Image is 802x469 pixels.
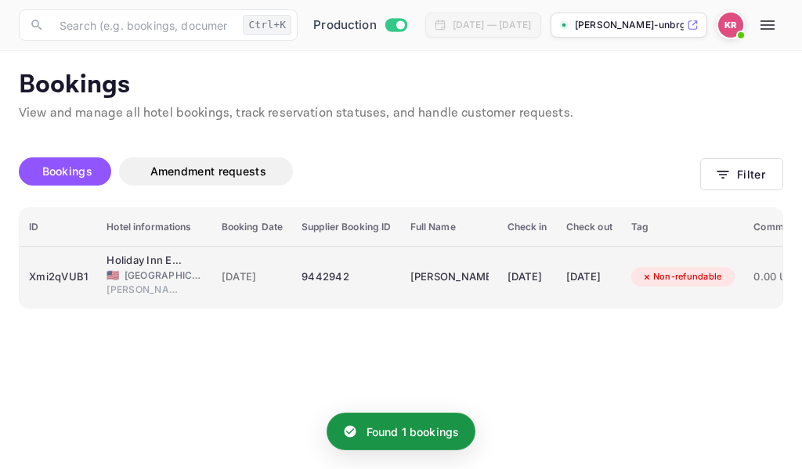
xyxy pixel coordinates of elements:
[20,208,97,247] th: ID
[401,208,498,247] th: Full Name
[19,70,783,101] p: Bookings
[302,265,391,290] div: 9442942
[222,269,284,286] span: [DATE]
[508,265,547,290] div: [DATE]
[125,269,203,283] span: [GEOGRAPHIC_DATA]
[107,270,119,280] span: United States of America
[622,208,745,247] th: Tag
[29,265,88,290] div: Xmi2qVUB1
[718,13,743,38] img: Kobus Roux
[107,283,185,297] span: [PERSON_NAME]
[97,208,211,247] th: Hotel informations
[313,16,377,34] span: Production
[243,15,291,35] div: Ctrl+K
[107,253,185,269] div: Holiday Inn Express Clanton, an IHG Hotel
[292,208,400,247] th: Supplier Booking ID
[575,18,684,32] p: [PERSON_NAME]-unbrg.[PERSON_NAME]...
[566,265,612,290] div: [DATE]
[19,157,700,186] div: account-settings tabs
[453,18,531,32] div: [DATE] — [DATE]
[700,158,783,190] button: Filter
[212,208,293,247] th: Booking Date
[50,9,237,41] input: Search (e.g. bookings, documentation)
[367,424,459,440] p: Found 1 bookings
[150,164,266,178] span: Amendment requests
[557,208,622,247] th: Check out
[631,267,732,287] div: Non-refundable
[307,16,413,34] div: Switch to Sandbox mode
[410,265,489,290] div: Kathryn Shields
[42,164,92,178] span: Bookings
[19,104,783,123] p: View and manage all hotel bookings, track reservation statuses, and handle customer requests.
[498,208,557,247] th: Check in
